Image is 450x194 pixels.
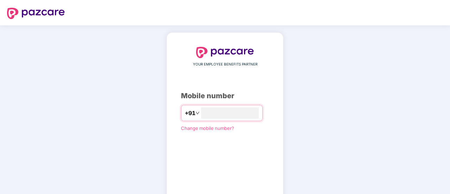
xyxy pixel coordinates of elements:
[181,125,234,131] a: Change mobile number?
[193,62,257,67] span: YOUR EMPLOYEE BENEFITS PARTNER
[181,90,269,101] div: Mobile number
[195,111,200,115] span: down
[185,109,195,118] span: +91
[196,47,254,58] img: logo
[7,8,65,19] img: logo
